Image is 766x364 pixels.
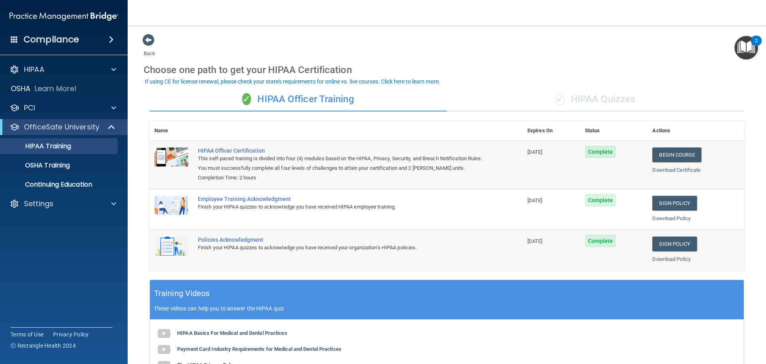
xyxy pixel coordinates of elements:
p: Learn More! [35,84,77,93]
a: Back [144,41,155,56]
p: HIPAA [24,65,44,74]
span: [DATE] [527,197,543,203]
a: HIPAA [10,65,116,74]
div: Finish your HIPAA quizzes to acknowledge you have received your organization’s HIPAA policies. [198,243,483,253]
div: Policies Acknowledgment [198,237,483,243]
p: Continuing Education [5,181,114,189]
span: Complete [585,145,616,158]
a: Begin Course [652,147,701,162]
span: ✓ [242,93,251,105]
button: If using CE for license renewal, please check your state's requirements for online vs. live cours... [144,78,441,86]
p: OSHA [11,84,31,93]
div: Choose one path to get your HIPAA Certification [144,58,750,82]
div: Finish your HIPAA quizzes to acknowledge you have received HIPAA employee training. [198,202,483,212]
a: OfficeSafe University [10,122,116,132]
span: Complete [585,194,616,207]
span: ✓ [556,93,565,105]
div: 2 [755,41,758,51]
div: Completion Time: 2 hours [198,173,483,183]
span: Complete [585,235,616,247]
div: HIPAA Officer Training [150,88,447,111]
span: [DATE] [527,149,543,155]
p: Settings [24,199,53,209]
a: Settings [10,199,116,209]
a: Download Policy [652,256,691,262]
div: Employee Training Acknowledgment [198,196,483,202]
p: These videos can help you to answer the HIPAA quiz [154,305,740,312]
a: Download Policy [652,215,691,221]
th: Actions [648,121,744,141]
div: HIPAA Quizzes [447,88,744,111]
p: HIPAA Training [5,142,71,150]
span: [DATE] [527,238,543,244]
img: gray_youtube_icon.38fcd6cc.png [156,326,172,342]
p: OfficeSafe University [24,122,99,132]
a: Download Certificate [652,167,701,173]
p: OSHA Training [5,161,70,169]
h5: Training Videos [154,286,210,300]
div: This self-paced training is divided into four (4) modules based on the HIPAA, Privacy, Security, ... [198,154,483,173]
b: HIPAA Basics For Medical and Dental Practices [177,330,287,336]
a: HIPAA Officer Certification [198,147,483,154]
th: Status [580,121,648,141]
a: Sign Policy [652,196,697,211]
img: gray_youtube_icon.38fcd6cc.png [156,342,172,358]
h4: Compliance [24,34,79,45]
span: Ⓒ Rectangle Health 2024 [10,342,76,350]
b: Payment Card Industry Requirements for Medical and Dental Practices [177,346,342,352]
th: Name [150,121,193,141]
a: PCI [10,103,116,113]
a: Terms of Use [10,330,43,338]
button: Open Resource Center, 2 new notifications [734,36,758,60]
th: Expires On [523,121,580,141]
a: Privacy Policy [53,330,89,338]
img: PMB logo [10,8,118,24]
a: Sign Policy [652,237,697,251]
p: PCI [24,103,35,113]
div: If using CE for license renewal, please check your state's requirements for online vs. live cours... [145,79,440,84]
